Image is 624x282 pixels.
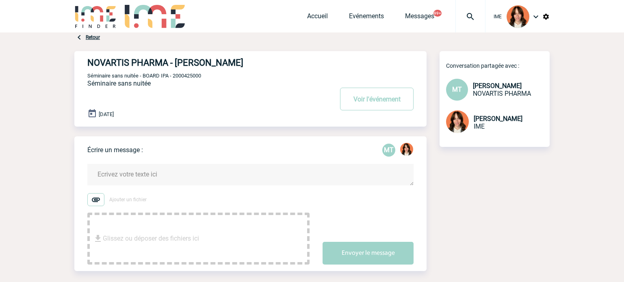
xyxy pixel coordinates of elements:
button: Envoyer le message [323,242,414,265]
span: Glissez ou déposer des fichiers ici [103,218,199,259]
a: Messages [405,12,434,24]
img: 94396-2.png [400,143,413,156]
span: IME [494,14,502,19]
p: MT [382,144,395,157]
span: MT [452,86,462,93]
span: [DATE] [99,111,114,117]
span: Séminaire sans nuitée [87,80,151,87]
img: file_download.svg [93,234,103,243]
img: 94396-2.png [446,110,469,133]
span: NOVARTIS PHARMA [473,90,531,97]
div: Julie JANDAUX [400,143,413,157]
h4: NOVARTIS PHARMA - [PERSON_NAME] [87,58,309,68]
span: [PERSON_NAME] [473,82,522,90]
p: Écrire un message : [87,146,143,154]
button: Voir l'événement [340,88,414,110]
span: Ajouter un fichier [109,197,147,202]
img: IME-Finder [74,5,117,28]
p: Conversation partagée avec : [446,62,550,69]
a: Retour [86,34,100,40]
div: Marie-Christine TREBOUTA [382,144,395,157]
span: Séminaire sans nuitée - BOARD IPA - 2000425000 [87,73,201,79]
span: IME [474,123,485,130]
a: Evénements [349,12,384,24]
span: [PERSON_NAME] [474,115,522,123]
button: 99+ [433,10,442,17]
a: Accueil [307,12,328,24]
img: 94396-2.png [507,5,529,28]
